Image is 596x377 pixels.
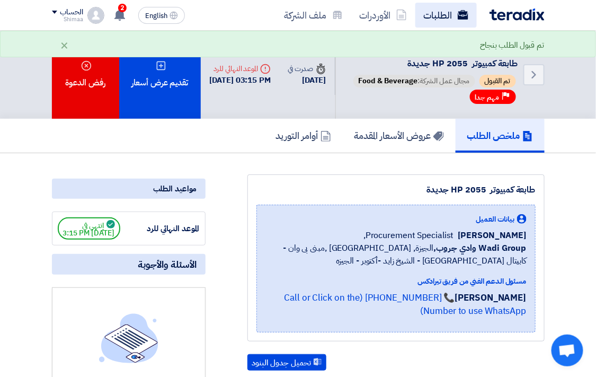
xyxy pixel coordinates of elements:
h5: عروض الأسعار المقدمة [354,129,444,142]
a: الأوردرات [351,3,415,28]
div: صدرت في [288,63,326,74]
div: تقديم عرض أسعار [119,31,201,119]
a: ملف الشركة [276,3,351,28]
div: الحساب [60,8,83,17]
button: تحميل جدول البنود [247,354,326,371]
img: profile_test.png [87,7,104,24]
strong: [PERSON_NAME] [455,291,527,304]
span: الجيزة, [GEOGRAPHIC_DATA] ,مبنى بى وان - كابيتال [GEOGRAPHIC_DATA] - الشيخ زايد -أكتوبر - الجيزه [265,242,527,267]
span: Procurement Specialist, [363,229,454,242]
span: 2 [118,4,127,12]
span: مهم جدا [475,92,500,102]
button: English [138,7,185,24]
div: تم قبول الطلب بنجاح [480,39,544,51]
div: × [60,39,69,51]
a: 📞 [PHONE_NUMBER] (Call or Click on the Number to use WhatsApp) [284,291,527,318]
div: رفض الدعوة [52,31,119,119]
div: Open chat [551,335,583,366]
span: [PERSON_NAME] [458,229,527,242]
div: مواعيد الطلب [52,179,206,199]
span: الأسئلة والأجوبة [138,258,197,270]
div: Shimaa [52,16,83,22]
a: أوامر التوريد [264,119,343,153]
div: الموعد النهائي للرد [120,223,200,235]
div: الموعد النهائي للرد [210,63,271,74]
a: الطلبات [415,3,477,28]
a: عروض الأسعار المقدمة [343,119,456,153]
span: بيانات العميل [476,214,515,225]
span: تم القبول [479,75,516,87]
h5: أوامر التوريد [276,129,331,142]
span: طابعة كمبيوتر 2055 HP جديدة [349,58,518,69]
span: Food & Beverage [359,75,418,86]
div: طابعة كمبيوتر 2055 HP جديدة [256,183,536,196]
b: Wadi Group وادي جروب, [434,242,527,255]
span: إنتهي في [DATE] 3:15 PM [58,217,120,240]
h5: ملخص الطلب [467,129,533,142]
img: Teradix logo [490,8,545,21]
span: English [145,12,167,20]
span: مجال عمل الشركة: [353,75,475,87]
a: ملخص الطلب [456,119,545,153]
div: [DATE] [288,74,326,86]
div: مسئول الدعم الفني من فريق تيرادكس [265,276,527,287]
img: empty_state_list.svg [99,313,158,363]
div: [DATE] 03:15 PM [210,74,271,86]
